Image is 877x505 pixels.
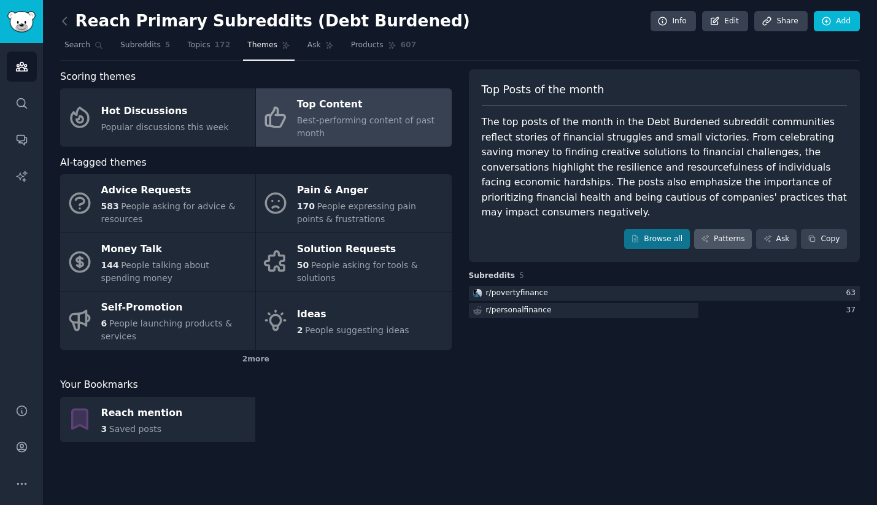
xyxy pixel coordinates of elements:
div: Money Talk [101,239,249,259]
img: GummySearch logo [7,11,36,33]
a: Money Talk144People talking about spending money [60,233,255,291]
span: People talking about spending money [101,260,209,283]
span: 172 [215,40,231,51]
span: People launching products & services [101,318,233,341]
span: Products [351,40,384,51]
a: Share [754,11,807,32]
a: Patterns [694,229,752,250]
a: Pain & Anger170People expressing pain points & frustrations [256,174,451,233]
div: 2 more [60,350,452,369]
span: People asking for advice & resources [101,201,236,224]
span: People asking for tools & solutions [297,260,418,283]
a: Self-Promotion6People launching products & services [60,291,255,350]
a: Top ContentBest-performing content of past month [256,88,451,147]
div: Top Content [297,95,445,115]
a: r/personalfinance37 [469,303,860,318]
span: Themes [247,40,277,51]
span: Topics [187,40,210,51]
span: 5 [519,271,524,280]
span: Your Bookmarks [60,377,138,393]
h2: Reach Primary Subreddits (Debt Burdened) [60,12,470,31]
a: Advice Requests583People asking for advice & resources [60,174,255,233]
div: Hot Discussions [101,101,229,121]
span: Best-performing content of past month [297,115,435,138]
div: Reach mention [101,403,183,423]
a: povertyfinancer/povertyfinance63 [469,286,860,301]
span: Subreddits [469,271,516,282]
span: Scoring themes [60,69,136,85]
span: 144 [101,260,119,270]
span: 607 [401,40,417,51]
a: Add [814,11,860,32]
a: Reach mention3Saved posts [60,397,255,442]
a: Info [651,11,696,32]
a: Topics172 [183,36,234,61]
a: Browse all [624,229,690,250]
a: Ideas2People suggesting ideas [256,291,451,350]
div: The top posts of the month in the Debt Burdened subreddit communities reflect stories of financia... [482,115,848,220]
div: 37 [846,305,860,316]
a: Themes [243,36,295,61]
div: Self-Promotion [101,298,249,318]
span: Subreddits [120,40,161,51]
span: AI-tagged themes [60,155,147,171]
span: Search [64,40,90,51]
span: Top Posts of the month [482,82,605,98]
div: 63 [846,288,860,299]
a: Products607 [347,36,420,61]
div: Solution Requests [297,239,445,259]
div: r/ personalfinance [486,305,552,316]
span: People expressing pain points & frustrations [297,201,416,224]
span: 3 [101,424,107,434]
span: Popular discussions this week [101,122,229,132]
span: Saved posts [109,424,161,434]
span: 583 [101,201,119,211]
span: 2 [297,325,303,335]
a: Search [60,36,107,61]
div: Pain & Anger [297,181,445,201]
span: 5 [165,40,171,51]
span: 50 [297,260,309,270]
a: Solution Requests50People asking for tools & solutions [256,233,451,291]
div: Advice Requests [101,181,249,201]
span: Ask [307,40,321,51]
img: povertyfinance [473,289,482,298]
span: People suggesting ideas [305,325,409,335]
span: 170 [297,201,315,211]
div: Ideas [297,304,409,324]
span: 6 [101,318,107,328]
a: Ask [756,229,797,250]
a: Ask [303,36,338,61]
a: Edit [702,11,748,32]
a: Subreddits5 [116,36,174,61]
button: Copy [801,229,847,250]
a: Hot DiscussionsPopular discussions this week [60,88,255,147]
div: r/ povertyfinance [486,288,548,299]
